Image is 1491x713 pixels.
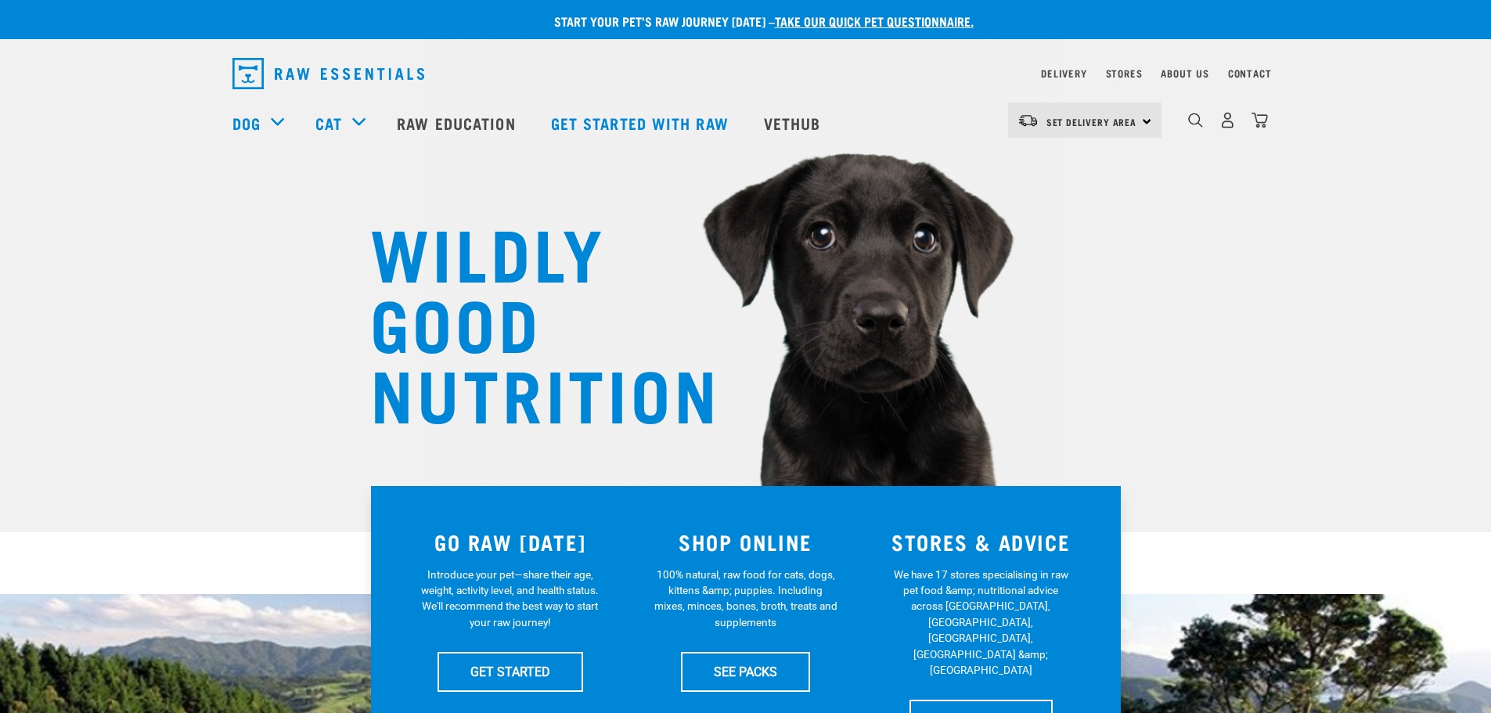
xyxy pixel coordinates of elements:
[1046,119,1137,124] span: Set Delivery Area
[381,92,535,154] a: Raw Education
[1228,70,1272,76] a: Contact
[1041,70,1086,76] a: Delivery
[681,652,810,691] a: SEE PACKS
[220,52,1272,95] nav: dropdown navigation
[1252,112,1268,128] img: home-icon@2x.png
[775,17,974,24] a: take our quick pet questionnaire.
[535,92,748,154] a: Get started with Raw
[232,58,424,89] img: Raw Essentials Logo
[889,567,1073,679] p: We have 17 stores specialising in raw pet food &amp; nutritional advice across [GEOGRAPHIC_DATA],...
[748,92,841,154] a: Vethub
[1219,112,1236,128] img: user.png
[370,215,683,427] h1: WILDLY GOOD NUTRITION
[418,567,602,631] p: Introduce your pet—share their age, weight, activity level, and health status. We'll recommend th...
[1017,113,1039,128] img: van-moving.png
[232,111,261,135] a: Dog
[654,567,837,631] p: 100% natural, raw food for cats, dogs, kittens &amp; puppies. Including mixes, minces, bones, bro...
[873,530,1089,554] h3: STORES & ADVICE
[402,530,619,554] h3: GO RAW [DATE]
[637,530,854,554] h3: SHOP ONLINE
[438,652,583,691] a: GET STARTED
[1106,70,1143,76] a: Stores
[315,111,342,135] a: Cat
[1161,70,1208,76] a: About Us
[1188,113,1203,128] img: home-icon-1@2x.png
